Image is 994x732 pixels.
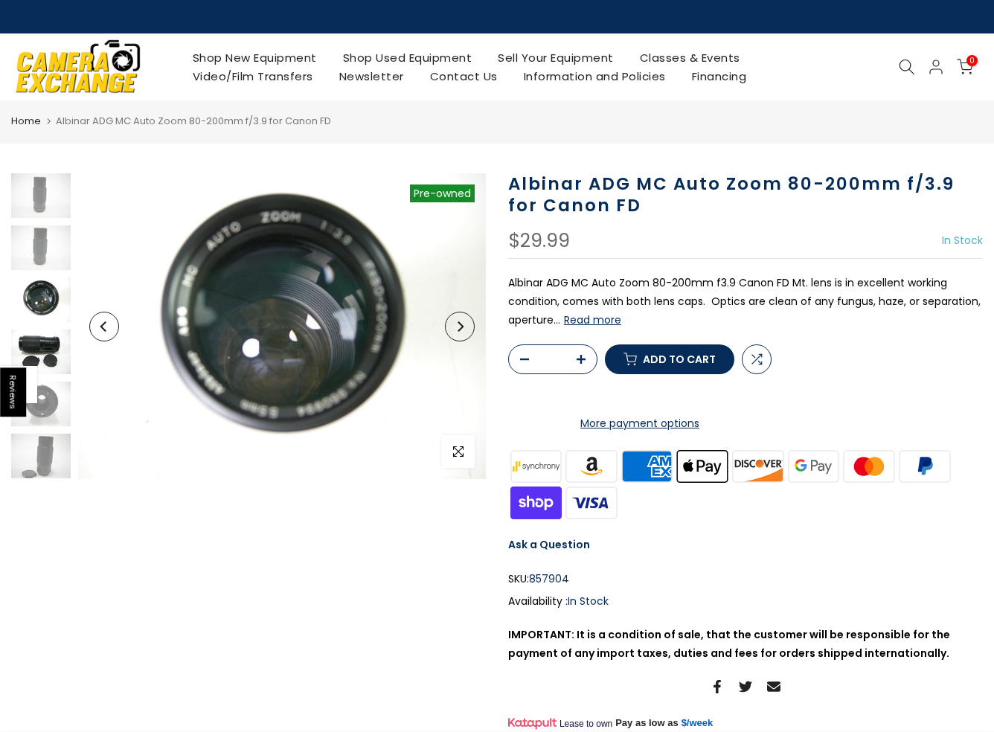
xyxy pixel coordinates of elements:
[508,484,564,521] img: shopify pay
[11,114,41,129] a: Home
[56,114,331,128] span: Albinar ADG MC Auto Zoom 80-200mm f/3.9 for Canon FD
[767,678,780,696] a: Share on Email
[897,448,953,484] img: paypal
[11,434,71,478] img: Albinar ADG MC Auto Zoom 80-200mm f3.9 Canon FD Lenses - Small Format - Canon FD Mount lenses Alb...
[559,718,612,730] span: Lease to own
[957,59,973,75] a: 0
[11,382,71,426] img: Albinar ADG MC Auto Zoom 80-200mm f3.9 Canon FD Lenses - Small Format - Canon FD Mount lenses Alb...
[510,67,679,86] a: Information and Policies
[675,448,731,484] img: apple pay
[326,67,417,86] a: Newsletter
[841,448,897,484] img: master
[605,344,734,374] button: Add to cart
[11,173,71,218] img: Albinar ADG MC Auto Zoom 80-200mm f3.9 Canon FD Lenses - Small Format - Canon FD Mount lenses Alb...
[564,313,621,327] button: Read more
[564,484,620,521] img: visa
[89,312,119,341] button: Previous
[786,448,841,484] img: google pay
[508,592,983,611] div: Availability :
[78,173,486,479] img: Albinar ADG MC Auto Zoom 80-200mm f3.9 Canon FD Lenses - Small Format - Canon FD Mount lenses Alb...
[966,55,978,66] span: 0
[564,448,620,484] img: amazon payments
[11,225,71,270] img: Albinar ADG MC Auto Zoom 80-200mm f3.9 Canon FD Lenses - Small Format - Canon FD Mount lenses Alb...
[643,354,716,365] span: Add to cart
[508,537,590,552] a: Ask a Question
[330,48,485,67] a: Shop Used Equipment
[731,448,786,484] img: discover
[179,48,330,67] a: Shop New Equipment
[679,67,760,86] a: Financing
[508,570,983,588] div: SKU:
[508,274,983,330] p: Albinar ADG MC Auto Zoom 80-200mm f3.9 Canon FD Mt. lens is in excellent working condition, comes...
[179,67,326,86] a: Video/Film Transfers
[508,173,983,216] h1: Albinar ADG MC Auto Zoom 80-200mm f/3.9 for Canon FD
[942,233,983,248] span: In Stock
[417,67,510,86] a: Contact Us
[508,414,772,433] a: More payment options
[11,330,71,374] img: Albinar ADG MC Auto Zoom 80-200mm f3.9 Canon FD Lenses - Small Format - Canon FD Mount lenses Alb...
[711,678,724,696] a: Share on Facebook
[529,570,569,588] span: 857904
[682,716,714,730] a: $/week
[508,627,950,661] strong: IMPORTANT: It is a condition of sale, that the customer will be responsible for the payment of an...
[508,448,564,484] img: synchrony
[508,231,570,251] div: $29.99
[568,594,609,609] span: In Stock
[485,48,627,67] a: Sell Your Equipment
[626,48,753,67] a: Classes & Events
[619,448,675,484] img: american express
[11,277,71,322] img: Albinar ADG MC Auto Zoom 80-200mm f3.9 Canon FD Lenses - Small Format - Canon FD Mount lenses Alb...
[615,716,679,730] span: Pay as low as
[445,312,475,341] button: Next
[739,678,752,696] a: Share on Twitter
